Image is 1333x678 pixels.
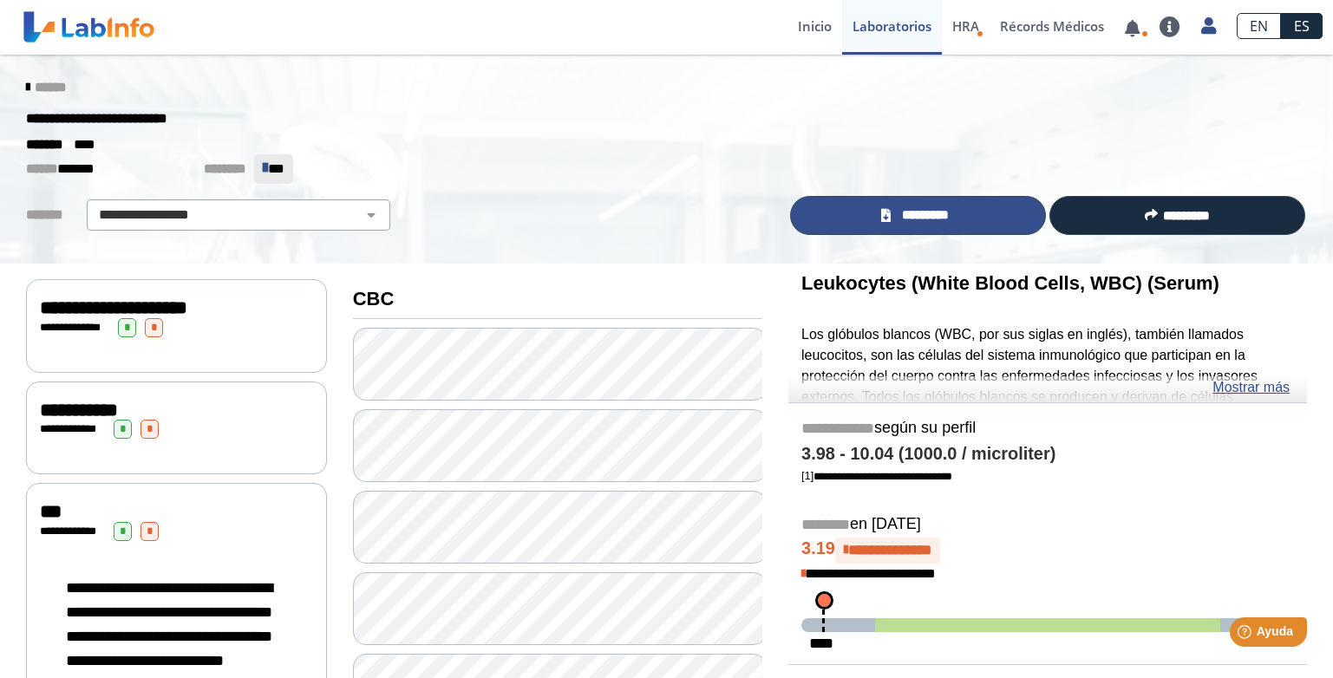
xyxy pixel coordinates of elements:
b: CBC [353,288,395,310]
h5: según su perfil [801,419,1294,439]
iframe: Help widget launcher [1179,610,1314,659]
h5: en [DATE] [801,515,1294,535]
span: HRA [952,17,979,35]
a: ES [1281,13,1323,39]
a: Mostrar más [1212,377,1290,398]
a: [1] [801,469,952,482]
p: Los glóbulos blancos (WBC, por sus siglas en inglés), también llamados leucocitos, son las célula... [801,324,1294,573]
h4: 3.98 - 10.04 (1000.0 / microliter) [801,444,1294,465]
a: EN [1237,13,1281,39]
h4: 3.19 [801,538,1294,564]
b: Leukocytes (White Blood Cells, WBC) (Serum) [801,272,1219,294]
